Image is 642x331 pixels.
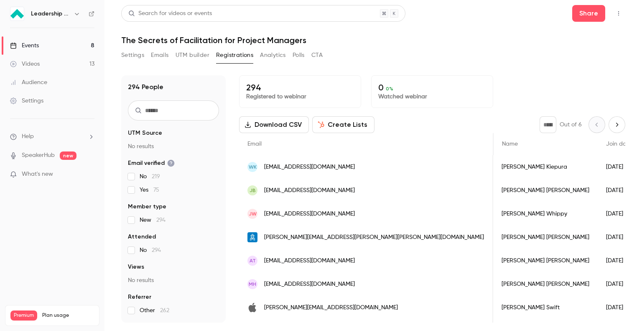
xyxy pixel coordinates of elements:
[60,151,76,160] span: new
[493,249,598,272] div: [PERSON_NAME] [PERSON_NAME]
[249,210,257,218] span: JW
[160,308,169,313] span: 262
[247,303,257,313] img: mac.com
[176,49,209,62] button: UTM builder
[152,247,161,253] span: 294
[140,216,166,224] span: New
[128,9,212,18] div: Search for videos or events
[153,187,159,193] span: 75
[10,78,47,87] div: Audience
[249,280,256,288] span: MH
[10,132,94,141] li: help-dropdown-opener
[493,179,598,202] div: [PERSON_NAME] [PERSON_NAME]
[250,187,256,194] span: JB
[152,174,160,180] span: 219
[386,86,393,92] span: 0 %
[598,226,640,249] div: [DATE]
[311,49,323,62] button: CTA
[128,142,219,151] p: No results
[84,171,94,178] iframe: Noticeable Trigger
[128,129,162,137] span: UTM Source
[10,310,37,321] span: Premium
[10,97,43,105] div: Settings
[247,232,257,242] img: kent.k12.wa.us
[312,116,374,133] button: Create Lists
[128,233,156,241] span: Attended
[128,129,219,315] section: facet-groups
[598,296,640,319] div: [DATE]
[128,263,144,271] span: Views
[10,7,24,21] img: Leadership Strategies - 2025 Webinars
[128,276,219,285] p: No results
[293,49,305,62] button: Polls
[260,49,286,62] button: Analytics
[502,141,518,147] span: Name
[264,233,484,242] span: [PERSON_NAME][EMAIL_ADDRESS][PERSON_NAME][PERSON_NAME][DOMAIN_NAME]
[128,203,166,211] span: Member type
[246,92,354,101] p: Registered to webinar
[378,82,486,92] p: 0
[609,116,625,133] button: Next page
[493,272,598,296] div: [PERSON_NAME] [PERSON_NAME]
[246,82,354,92] p: 294
[128,82,163,92] h1: 294 People
[121,49,144,62] button: Settings
[140,246,161,254] span: No
[22,170,53,179] span: What's new
[606,141,632,147] span: Join date
[22,151,55,160] a: SpeakerHub
[493,226,598,249] div: [PERSON_NAME] [PERSON_NAME]
[264,186,355,195] span: [EMAIL_ADDRESS][DOMAIN_NAME]
[264,257,355,265] span: [EMAIL_ADDRESS][DOMAIN_NAME]
[598,272,640,296] div: [DATE]
[249,163,257,171] span: WK
[121,35,625,45] h1: The Secrets of Facilitation for Project Managers
[42,312,94,319] span: Plan usage
[151,49,168,62] button: Emails
[156,217,166,223] span: 294
[128,293,151,301] span: Referrer
[140,172,160,181] span: No
[10,60,40,68] div: Videos
[598,249,640,272] div: [DATE]
[572,5,605,22] button: Share
[598,179,640,202] div: [DATE]
[216,49,253,62] button: Registrations
[140,306,169,315] span: Other
[493,155,598,179] div: [PERSON_NAME] Kiepura
[128,159,175,167] span: Email verified
[140,186,159,194] span: Yes
[598,155,640,179] div: [DATE]
[250,257,256,264] span: AT
[10,41,39,50] div: Events
[264,303,398,312] span: [PERSON_NAME][EMAIL_ADDRESS][DOMAIN_NAME]
[239,116,309,133] button: Download CSV
[264,163,355,172] span: [EMAIL_ADDRESS][DOMAIN_NAME]
[22,132,34,141] span: Help
[31,10,70,18] h6: Leadership Strategies - 2025 Webinars
[493,296,598,319] div: [PERSON_NAME] Swift
[378,92,486,101] p: Watched webinar
[560,121,582,129] p: Out of 6
[264,280,355,289] span: [EMAIL_ADDRESS][DOMAIN_NAME]
[598,202,640,226] div: [DATE]
[493,202,598,226] div: [PERSON_NAME] Whippy
[247,141,262,147] span: Email
[264,210,355,218] span: [EMAIL_ADDRESS][DOMAIN_NAME]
